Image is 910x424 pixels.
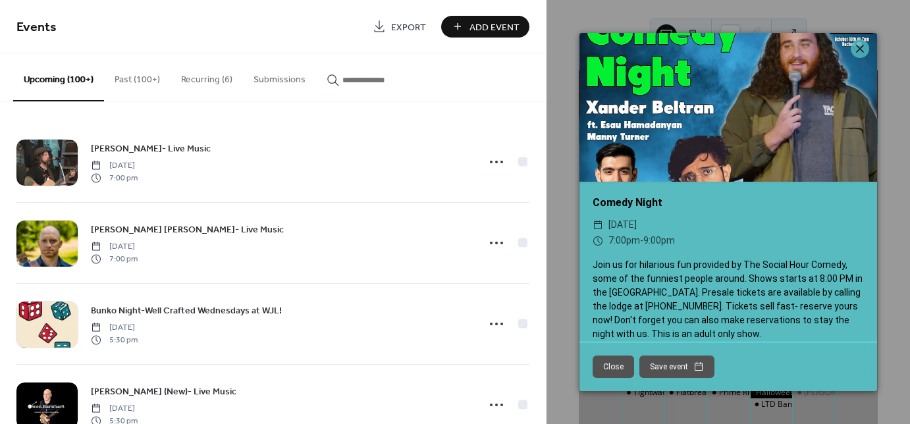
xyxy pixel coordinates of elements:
button: Save event [639,356,714,378]
span: [DATE] [91,160,138,172]
button: Add Event [441,16,529,38]
div: ​ [593,217,603,233]
a: [PERSON_NAME] (New)- Live Music [91,384,236,399]
button: Upcoming (100+) [13,53,104,101]
a: Bunko Night-Well Crafted Wednesdays at WJL! [91,303,282,318]
span: [DATE] [91,403,138,415]
span: - [640,235,643,246]
button: Submissions [243,53,316,100]
span: [PERSON_NAME]- Live Music [91,142,211,156]
button: Past (100+) [104,53,171,100]
div: Comedy Night [579,195,877,211]
span: 5:30 pm [91,334,138,346]
span: Events [16,14,57,40]
span: Export [391,20,426,34]
div: Join us for hilarious fun provided by The Social Hour Comedy, some of the funniest people around.... [579,258,877,341]
button: Close [593,356,634,378]
span: Bunko Night-Well Crafted Wednesdays at WJL! [91,304,282,318]
a: [PERSON_NAME] [PERSON_NAME]- Live Music [91,222,284,237]
div: ​ [593,233,603,249]
span: [DATE] [91,241,138,253]
span: 9:00pm [643,235,675,246]
span: 7:00 pm [91,253,138,265]
span: 7:00pm [608,235,640,246]
span: [DATE] [608,217,637,233]
span: 7:00 pm [91,172,138,184]
a: Export [363,16,436,38]
span: [PERSON_NAME] [PERSON_NAME]- Live Music [91,223,284,237]
span: [PERSON_NAME] (New)- Live Music [91,385,236,399]
a: [PERSON_NAME]- Live Music [91,141,211,156]
button: Recurring (6) [171,53,243,100]
span: [DATE] [91,322,138,334]
span: Add Event [469,20,520,34]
